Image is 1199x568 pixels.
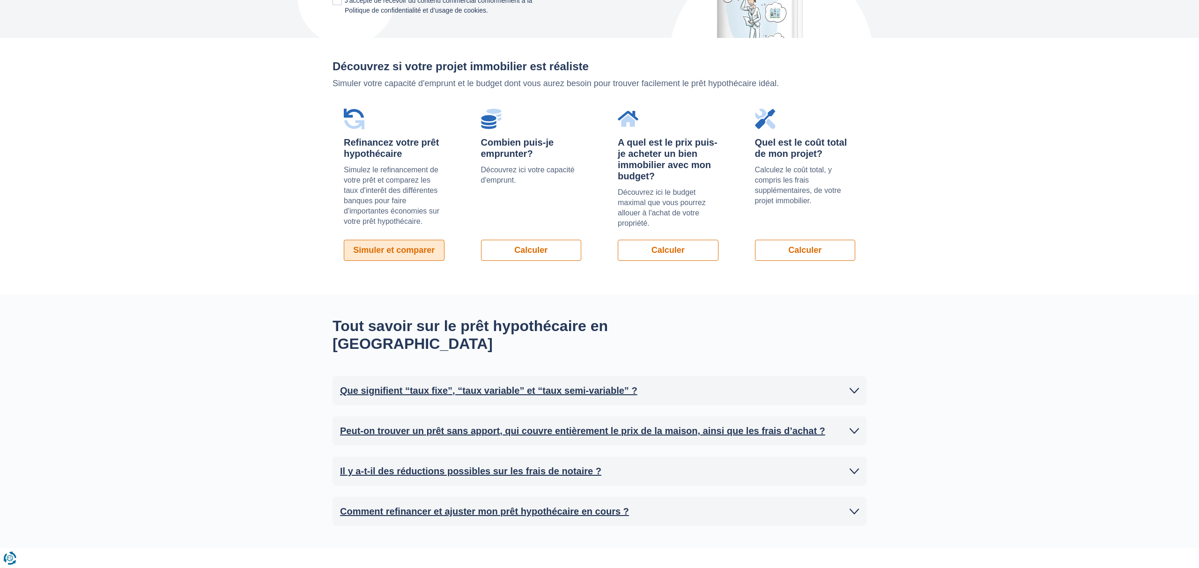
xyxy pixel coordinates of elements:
[481,165,582,185] p: Découvrez ici votre capacité d'emprunt.
[618,137,718,182] div: A quel est le prix puis-je acheter un bien immobilier avec mon budget?
[340,384,637,398] h2: Que signifient “taux fixe”, “taux variable” et “taux semi-variable” ?
[344,240,444,261] a: Simuler et comparer
[755,109,776,129] img: Quel est le coût total de mon projet?
[340,504,859,518] a: Comment refinancer et ajuster mon prêt hypothécaire en cours ?
[333,60,866,73] h2: Découvrez si votre projet immobilier est réaliste
[755,240,856,261] a: Calculer
[481,137,582,159] div: Combien puis-je emprunter?
[340,424,859,438] a: Peut-on trouver un prêt sans apport, qui couvre entièrement le prix de la maison, ainsi que les f...
[340,384,859,398] a: Que signifient “taux fixe”, “taux variable” et “taux semi-variable” ?
[333,78,866,90] p: Simuler votre capacité d'emprunt et le budget dont vous aurez besoin pour trouver facilement le p...
[340,464,601,478] h2: Il y a-t-il des réductions possibles sur les frais de notaire ?
[755,137,856,159] div: Quel est le coût total de mon projet?
[340,504,629,518] h2: Comment refinancer et ajuster mon prêt hypothécaire en cours ?
[481,109,502,129] img: Combien puis-je emprunter?
[481,240,582,261] a: Calculer
[618,109,638,129] img: A quel est le prix puis-je acheter un bien immobilier avec mon budget?
[333,317,684,353] h2: Tout savoir sur le prêt hypothécaire en [GEOGRAPHIC_DATA]
[755,165,856,206] p: Calculez le coût total, y compris les frais supplémentaires, de votre projet immobilier.
[618,187,718,229] p: Découvrez ici le budget maximal que vous pourrez allouer à l'achat de votre propriété.
[340,424,825,438] h2: Peut-on trouver un prêt sans apport, qui couvre entièrement le prix de la maison, ainsi que les f...
[344,109,364,129] img: Refinancez votre prêt hypothécaire
[344,165,444,227] p: Simulez le refinancement de votre prêt et comparez les taux d'interêt des différentes banques pou...
[618,240,718,261] a: Calculer
[344,137,444,159] div: Refinancez votre prêt hypothécaire
[340,464,859,478] a: Il y a-t-il des réductions possibles sur les frais de notaire ?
